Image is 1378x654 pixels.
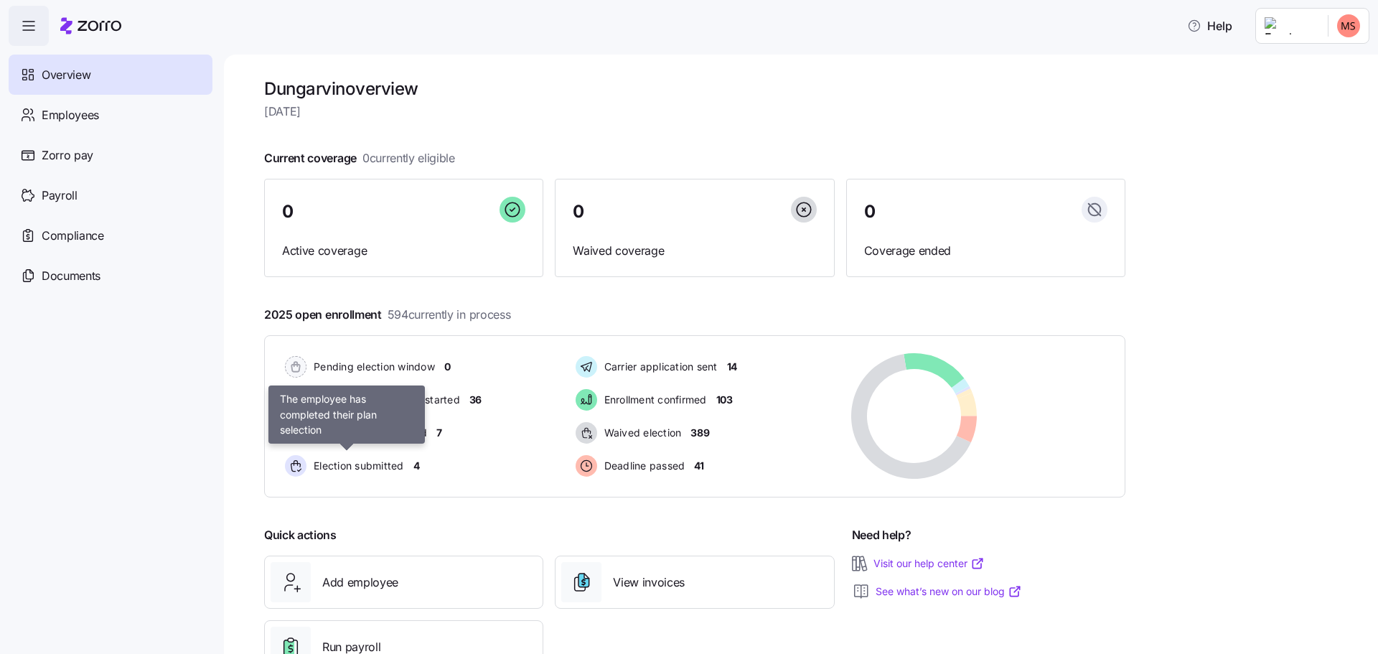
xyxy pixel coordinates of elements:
span: 0 [864,203,876,220]
span: [DATE] [264,103,1125,121]
span: Carrier application sent [600,360,718,374]
button: Help [1176,11,1244,40]
span: Overview [42,66,90,84]
span: Deadline passed [600,459,685,473]
span: Compliance [42,227,104,245]
span: 4 [413,459,420,473]
span: View invoices [613,574,685,592]
span: Payroll [42,187,78,205]
span: Waived coverage [573,242,816,260]
span: Quick actions [264,526,337,544]
span: 103 [716,393,733,407]
span: Help [1187,17,1232,34]
span: 14 [727,360,737,374]
span: 594 currently in process [388,306,511,324]
span: Need help? [852,526,911,544]
span: Add employee [322,574,398,592]
span: 7 [436,426,442,440]
a: Zorro pay [9,135,212,175]
img: 2036fec1cf29fd21ec70dd10b3e8dc14 [1337,14,1360,37]
span: 0 [573,203,584,220]
span: Election submitted [309,459,404,473]
span: 389 [690,426,709,440]
a: Payroll [9,175,212,215]
a: See what’s new on our blog [876,584,1022,599]
span: 2025 open enrollment [264,306,510,324]
span: Election active: Hasn't started [309,393,460,407]
a: Visit our help center [873,556,985,571]
span: Employees [42,106,99,124]
span: Enrollment confirmed [600,393,707,407]
a: Overview [9,55,212,95]
span: Current coverage [264,149,455,167]
span: Documents [42,267,100,285]
span: Pending election window [309,360,435,374]
span: Waived election [600,426,682,440]
span: Active coverage [282,242,525,260]
span: 36 [469,393,482,407]
span: Election active: Started [309,426,427,440]
a: Documents [9,256,212,296]
h1: Dungarvin overview [264,78,1125,100]
span: 0 [282,203,294,220]
span: 41 [694,459,703,473]
span: 0 currently eligible [362,149,455,167]
span: Zorro pay [42,146,93,164]
a: Employees [9,95,212,135]
img: Employer logo [1265,17,1316,34]
span: 0 [444,360,451,374]
span: Coverage ended [864,242,1107,260]
a: Compliance [9,215,212,256]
